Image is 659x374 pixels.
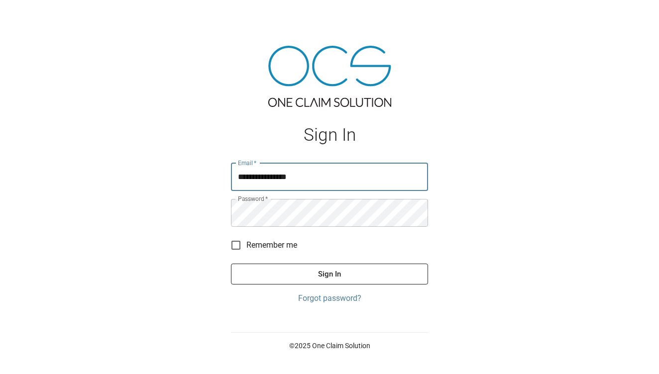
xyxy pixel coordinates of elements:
img: ocs-logo-tra.png [268,46,391,107]
label: Password [238,194,268,203]
a: Forgot password? [231,292,428,304]
p: © 2025 One Claim Solution [231,341,428,351]
span: Remember me [246,239,297,251]
button: Sign In [231,264,428,284]
label: Email [238,159,257,167]
h1: Sign In [231,125,428,145]
img: ocs-logo-white-transparent.png [12,6,52,26]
